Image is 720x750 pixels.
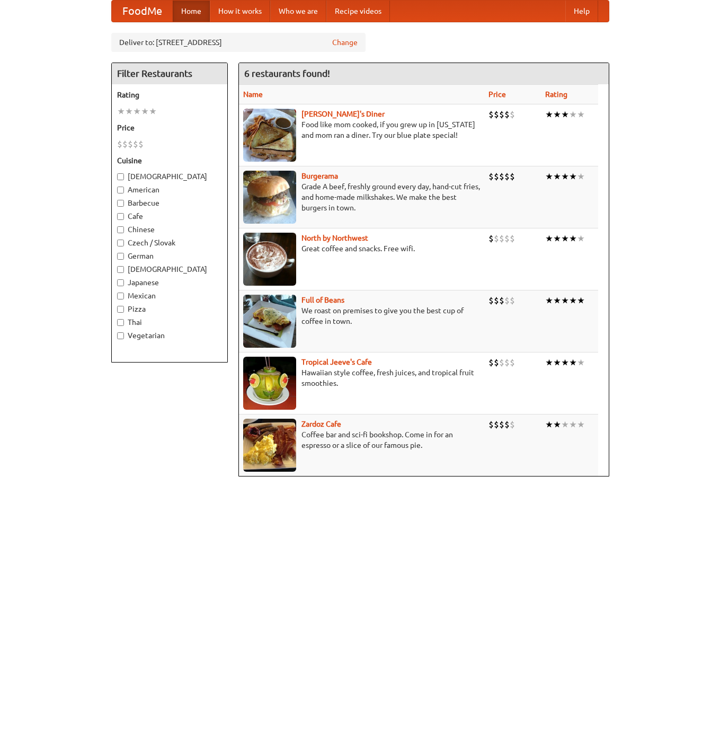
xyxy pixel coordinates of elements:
[499,233,504,244] li: $
[301,110,385,118] a: [PERSON_NAME]'s Diner
[117,200,124,207] input: Barbecue
[117,253,124,260] input: German
[301,172,338,180] a: Burgerama
[243,357,296,410] img: jeeves.jpg
[301,296,344,304] a: Full of Beans
[499,109,504,120] li: $
[117,293,124,299] input: Mexican
[117,330,222,341] label: Vegetarian
[117,155,222,166] h5: Cuisine
[545,90,567,99] a: Rating
[494,419,499,430] li: $
[510,109,515,120] li: $
[488,171,494,182] li: $
[561,357,569,368] li: ★
[569,109,577,120] li: ★
[141,105,149,117] li: ★
[117,251,222,261] label: German
[504,233,510,244] li: $
[577,419,585,430] li: ★
[488,233,494,244] li: $
[545,295,553,306] li: ★
[553,233,561,244] li: ★
[488,419,494,430] li: $
[117,279,124,286] input: Japanese
[243,171,296,224] img: burgerama.jpg
[112,63,227,84] h4: Filter Restaurants
[243,295,296,348] img: beans.jpg
[117,237,222,248] label: Czech / Slovak
[545,109,553,120] li: ★
[125,105,133,117] li: ★
[243,419,296,472] img: zardoz.jpg
[243,429,480,451] p: Coffee bar and sci-fi bookshop. Come in for an espresso or a slice of our famous pie.
[545,357,553,368] li: ★
[117,122,222,133] h5: Price
[117,187,124,193] input: American
[569,357,577,368] li: ★
[499,295,504,306] li: $
[301,234,368,242] a: North by Northwest
[117,211,222,222] label: Cafe
[117,317,222,328] label: Thai
[243,367,480,389] p: Hawaiian style coffee, fresh juices, and tropical fruit smoothies.
[488,109,494,120] li: $
[510,233,515,244] li: $
[569,295,577,306] li: ★
[117,306,124,313] input: Pizza
[510,171,515,182] li: $
[117,90,222,100] h5: Rating
[243,233,296,286] img: north.jpg
[499,171,504,182] li: $
[499,357,504,368] li: $
[569,171,577,182] li: ★
[494,357,499,368] li: $
[561,171,569,182] li: ★
[494,233,499,244] li: $
[117,266,124,273] input: [DEMOGRAPHIC_DATA]
[510,295,515,306] li: $
[138,138,144,150] li: $
[553,295,561,306] li: ★
[553,109,561,120] li: ★
[332,37,358,48] a: Change
[565,1,598,22] a: Help
[301,358,372,366] a: Tropical Jeeve's Cafe
[112,1,173,22] a: FoodMe
[210,1,270,22] a: How it works
[243,90,263,99] a: Name
[117,290,222,301] label: Mexican
[577,109,585,120] li: ★
[494,109,499,120] li: $
[117,277,222,288] label: Japanese
[577,233,585,244] li: ★
[488,295,494,306] li: $
[553,357,561,368] li: ★
[577,357,585,368] li: ★
[301,420,341,428] a: Zardoz Cafe
[117,332,124,339] input: Vegetarian
[488,90,506,99] a: Price
[117,226,124,233] input: Chinese
[561,109,569,120] li: ★
[545,233,553,244] li: ★
[504,419,510,430] li: $
[270,1,326,22] a: Who we are
[117,184,222,195] label: American
[569,233,577,244] li: ★
[117,224,222,235] label: Chinese
[504,109,510,120] li: $
[128,138,133,150] li: $
[117,213,124,220] input: Cafe
[117,240,124,246] input: Czech / Slovak
[553,171,561,182] li: ★
[510,419,515,430] li: $
[545,171,553,182] li: ★
[577,171,585,182] li: ★
[243,109,296,162] img: sallys.jpg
